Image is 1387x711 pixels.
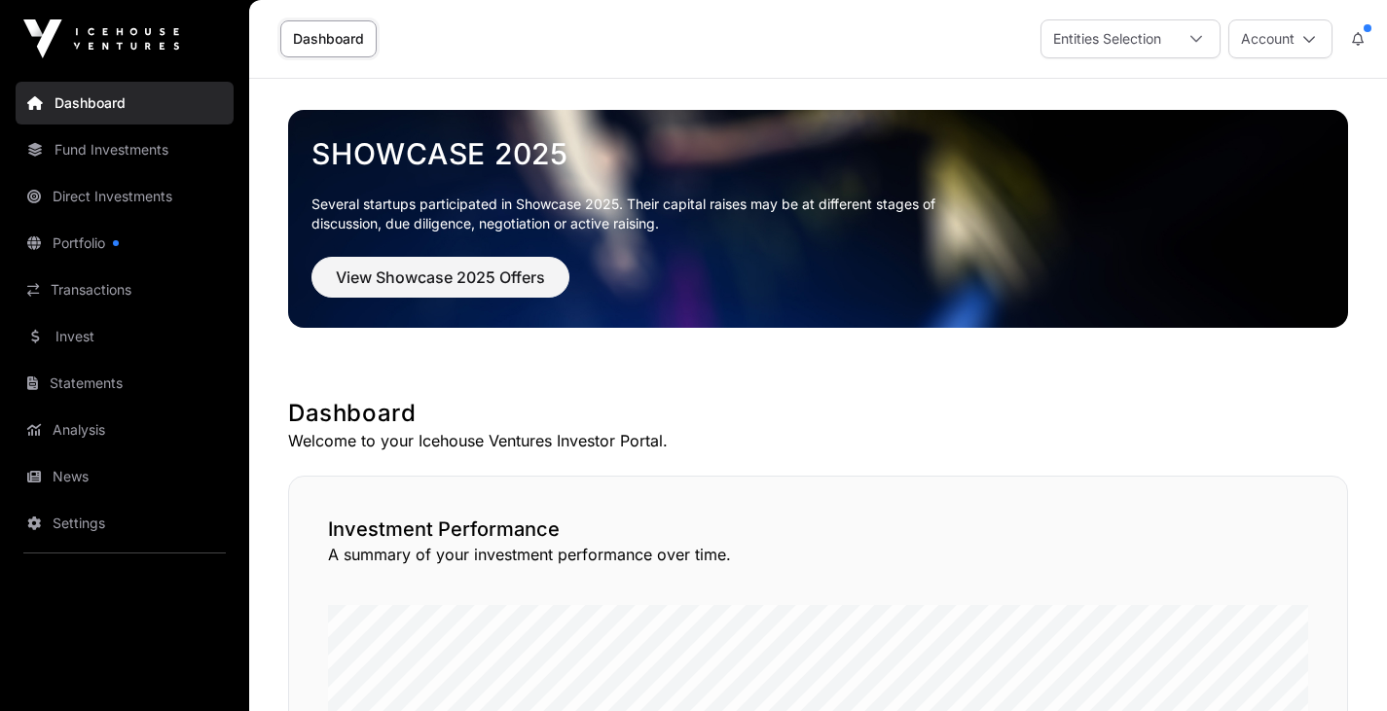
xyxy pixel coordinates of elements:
[288,398,1348,429] h1: Dashboard
[336,266,545,289] span: View Showcase 2025 Offers
[1228,19,1332,58] button: Account
[288,110,1348,328] img: Showcase 2025
[16,409,234,451] a: Analysis
[16,268,234,311] a: Transactions
[16,315,234,358] a: Invest
[311,276,569,296] a: View Showcase 2025 Offers
[311,136,1325,171] a: Showcase 2025
[16,362,234,405] a: Statements
[16,455,234,498] a: News
[23,19,179,58] img: Icehouse Ventures Logo
[16,128,234,171] a: Fund Investments
[16,175,234,218] a: Direct Investments
[1041,20,1173,57] div: Entities Selection
[288,429,1348,452] p: Welcome to your Icehouse Ventures Investor Portal.
[328,543,1308,566] p: A summary of your investment performance over time.
[280,20,377,57] a: Dashboard
[311,195,966,233] p: Several startups participated in Showcase 2025. Their capital raises may be at different stages o...
[311,257,569,298] button: View Showcase 2025 Offers
[16,82,234,124] a: Dashboard
[328,515,1308,543] h2: Investment Performance
[16,502,234,545] a: Settings
[16,222,234,265] a: Portfolio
